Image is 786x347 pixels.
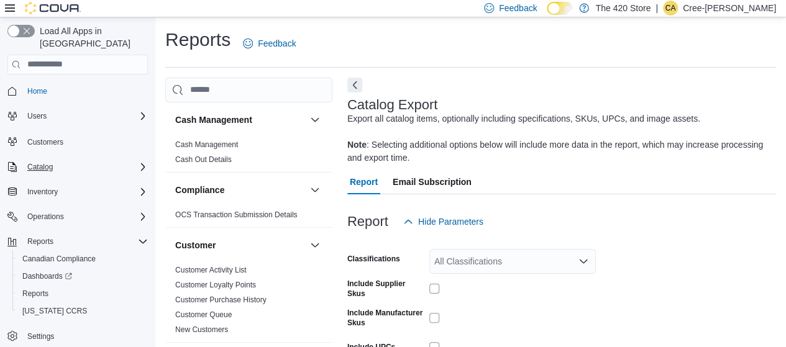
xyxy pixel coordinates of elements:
[347,254,400,264] label: Classifications
[22,254,96,264] span: Canadian Compliance
[175,184,305,196] button: Compliance
[258,37,296,50] span: Feedback
[22,133,148,149] span: Customers
[663,1,678,16] div: Cree-Ann Perrin
[27,187,58,197] span: Inventory
[175,325,228,334] a: New Customers
[2,233,153,250] button: Reports
[2,107,153,125] button: Users
[175,210,298,219] a: OCS Transaction Submission Details
[347,97,437,112] h3: Catalog Export
[2,183,153,201] button: Inventory
[347,112,770,164] div: Export all catalog items, optionally including specifications, SKUs, UPCs, and image assets. : Se...
[27,137,63,147] span: Customers
[175,114,305,126] button: Cash Management
[22,184,148,199] span: Inventory
[175,210,298,220] span: OCS Transaction Submission Details
[22,289,48,299] span: Reports
[22,209,148,224] span: Operations
[418,215,483,228] span: Hide Parameters
[17,304,92,318] a: [US_STATE] CCRS
[175,310,232,319] a: Customer Queue
[175,310,232,320] span: Customer Queue
[2,158,153,176] button: Catalog
[17,251,101,266] a: Canadian Compliance
[17,286,53,301] a: Reports
[175,184,224,196] h3: Compliance
[22,160,148,174] span: Catalog
[665,1,676,16] span: CA
[175,295,267,305] span: Customer Purchase History
[27,237,53,246] span: Reports
[175,114,252,126] h3: Cash Management
[308,238,322,253] button: Customer
[165,137,332,172] div: Cash Management
[175,280,256,290] span: Customer Loyalty Points
[22,328,148,344] span: Settings
[25,2,81,14] img: Cova
[22,84,52,99] a: Home
[165,207,332,227] div: Compliance
[175,140,238,150] span: Cash Management
[27,86,47,96] span: Home
[347,140,367,150] b: Note
[347,214,388,229] h3: Report
[350,169,378,194] span: Report
[347,78,362,92] button: Next
[22,271,72,281] span: Dashboards
[2,208,153,225] button: Operations
[347,279,424,299] label: Include Supplier Skus
[12,302,153,320] button: [US_STATE] CCRS
[17,269,77,284] a: Dashboards
[27,331,54,341] span: Settings
[578,256,588,266] button: Open list of options
[175,155,232,164] a: Cash Out Details
[347,308,424,328] label: Include Manufacturer Skus
[22,109,52,124] button: Users
[398,209,488,234] button: Hide Parameters
[17,304,148,318] span: Washington CCRS
[683,1,776,16] p: Cree-[PERSON_NAME]
[165,27,231,52] h1: Reports
[22,329,59,344] a: Settings
[595,1,651,16] p: The 420 Store
[22,135,68,150] a: Customers
[175,265,247,275] span: Customer Activity List
[175,295,267,304] a: Customer Purchase History
[2,82,153,100] button: Home
[17,251,148,266] span: Canadian Compliance
[2,132,153,150] button: Customers
[175,266,247,274] a: Customer Activity List
[547,2,573,15] input: Dark Mode
[2,327,153,345] button: Settings
[308,183,322,197] button: Compliance
[22,184,63,199] button: Inventory
[22,209,69,224] button: Operations
[175,239,216,251] h3: Customer
[393,169,472,194] span: Email Subscription
[238,31,301,56] a: Feedback
[22,109,148,124] span: Users
[27,111,47,121] span: Users
[22,234,148,249] span: Reports
[175,140,238,149] a: Cash Management
[22,306,87,316] span: [US_STATE] CCRS
[22,234,58,249] button: Reports
[22,160,58,174] button: Catalog
[175,155,232,164] span: Cash Out Details
[12,250,153,268] button: Canadian Compliance
[175,281,256,289] a: Customer Loyalty Points
[175,325,228,335] span: New Customers
[499,2,537,14] span: Feedback
[35,25,148,50] span: Load All Apps in [GEOGRAPHIC_DATA]
[27,212,64,222] span: Operations
[175,239,305,251] button: Customer
[17,286,148,301] span: Reports
[27,162,53,172] span: Catalog
[12,268,153,285] a: Dashboards
[17,269,148,284] span: Dashboards
[12,285,153,302] button: Reports
[656,1,658,16] p: |
[308,112,322,127] button: Cash Management
[22,83,148,99] span: Home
